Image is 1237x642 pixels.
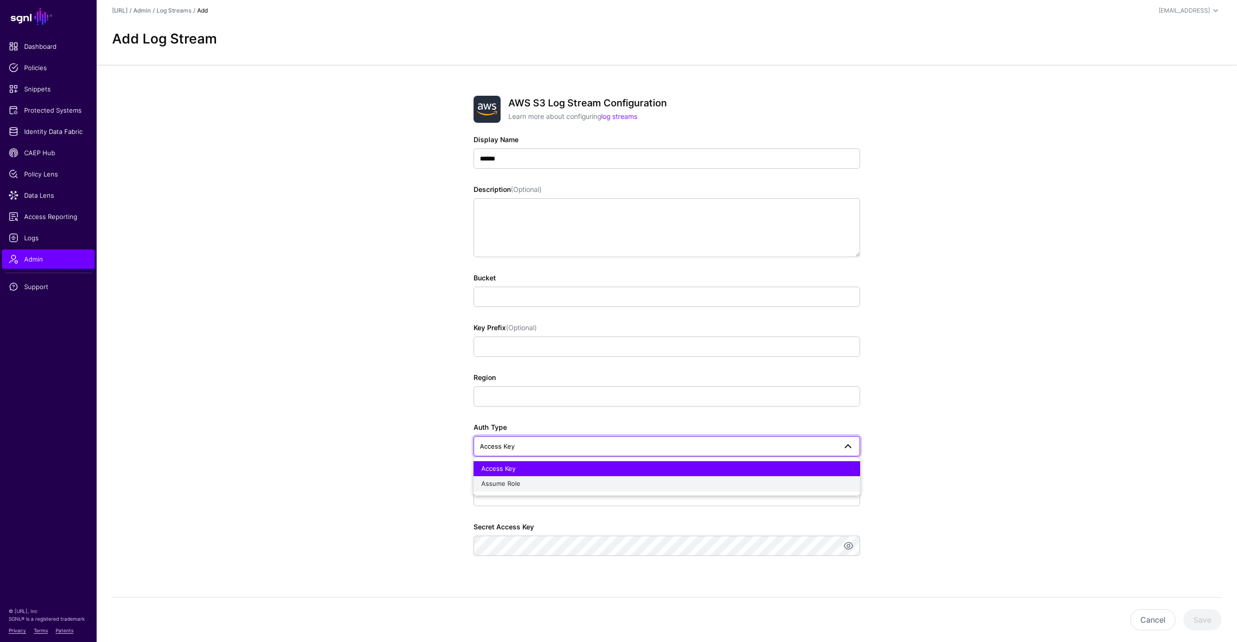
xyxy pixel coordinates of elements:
[506,323,537,332] span: (Optional)
[2,228,95,248] a: Logs
[2,79,95,99] a: Snippets
[9,627,26,633] a: Privacy
[474,422,507,432] label: Auth Type
[9,105,88,115] span: Protected Systems
[9,148,88,158] span: CAEP Hub
[481,465,516,472] span: Access Key
[474,134,518,145] label: Display Name
[2,122,95,141] a: Identity Data Fabric
[191,6,197,15] div: /
[1130,609,1176,630] button: Cancel
[2,143,95,162] a: CAEP Hub
[151,6,157,15] div: /
[9,212,88,221] span: Access Reporting
[9,127,88,136] span: Identity Data Fabric
[128,6,133,15] div: /
[197,7,208,14] strong: Add
[9,282,88,292] span: Support
[112,31,1222,47] h2: Add Log Stream
[9,615,88,623] p: SGNL® is a registered trademark
[56,627,73,633] a: Patents
[474,273,496,283] label: Bucket
[480,442,515,450] span: Access Key
[601,112,637,120] a: log streams
[157,7,191,14] a: Log Streams
[9,169,88,179] span: Policy Lens
[508,111,860,121] p: Learn more about configuring
[511,185,542,193] span: (Optional)
[508,97,860,109] h3: AWS S3 Log Stream Configuration
[9,607,88,615] p: © [URL], Inc
[6,6,91,27] a: SGNL
[2,58,95,77] a: Policies
[474,184,542,194] label: Description
[474,96,501,123] img: svg+xml;base64,PHN2ZyB3aWR0aD0iNjQiIGhlaWdodD0iNjQiIHZpZXdCb3g9IjAgMCA2NCA2NCIgZmlsbD0ibm9uZSIgeG...
[474,476,860,492] button: Assume Role
[2,186,95,205] a: Data Lens
[34,627,48,633] a: Terms
[9,190,88,200] span: Data Lens
[9,42,88,51] span: Dashboard
[2,101,95,120] a: Protected Systems
[2,249,95,269] a: Admin
[2,37,95,56] a: Dashboard
[481,480,520,487] span: Assume Role
[9,63,88,73] span: Policies
[474,522,534,532] label: Secret Access Key
[9,233,88,243] span: Logs
[133,7,151,14] a: Admin
[112,7,128,14] a: [URL]
[474,372,496,382] label: Region
[2,164,95,184] a: Policy Lens
[9,84,88,94] span: Snippets
[474,461,860,477] button: Access Key
[2,207,95,226] a: Access Reporting
[9,254,88,264] span: Admin
[474,322,537,333] label: Key Prefix
[1159,6,1210,15] div: [EMAIL_ADDRESS]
